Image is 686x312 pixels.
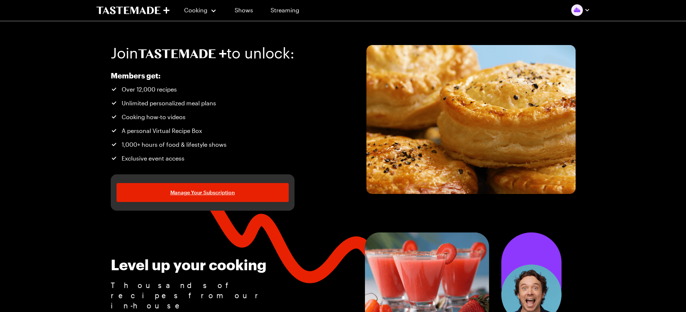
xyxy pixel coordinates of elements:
[184,7,207,13] span: Cooking
[170,189,235,196] span: Manage Your Subscription
[122,99,216,108] span: Unlimited personalized meal plans
[111,71,273,80] h2: Members get:
[122,113,186,121] span: Cooking how-to videos
[111,85,273,163] ul: Tastemade+ Annual subscription benefits
[111,257,291,273] h3: Level up your cooking
[571,4,583,16] img: Profile picture
[184,1,217,19] button: Cooking
[122,140,227,149] span: 1,000+ hours of food & lifestyle shows
[122,85,177,94] span: Over 12,000 recipes
[122,154,184,163] span: Exclusive event access
[117,183,289,202] a: Manage Your Subscription
[571,4,590,16] button: Profile picture
[122,126,202,135] span: A personal Virtual Recipe Box
[111,45,295,61] h1: Join to unlock:
[96,6,170,15] a: To Tastemade Home Page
